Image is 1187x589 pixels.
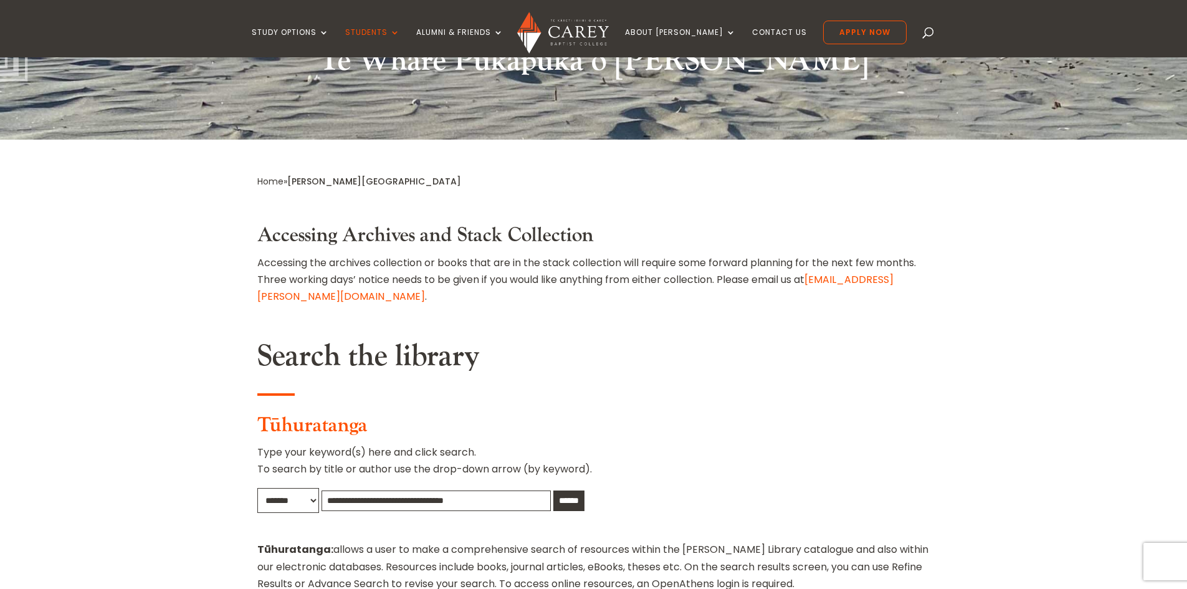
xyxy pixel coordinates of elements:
[823,21,907,44] a: Apply Now
[257,224,930,254] h3: Accessing Archives and Stack Collection
[257,338,930,381] h2: Search the library
[625,28,736,57] a: About [PERSON_NAME]
[257,542,333,557] strong: Tūhuratanga:
[257,444,930,487] p: Type your keyword(s) here and click search. To search by title or author use the drop-down arrow ...
[287,175,461,188] span: [PERSON_NAME][GEOGRAPHIC_DATA]
[345,28,400,57] a: Students
[257,43,930,85] h2: Te Whare Pukapuka o [PERSON_NAME]
[517,12,609,54] img: Carey Baptist College
[252,28,329,57] a: Study Options
[257,175,461,188] span: »
[257,414,930,444] h3: Tūhuratanga
[257,175,284,188] a: Home
[752,28,807,57] a: Contact Us
[416,28,503,57] a: Alumni & Friends
[257,254,930,305] p: Accessing the archives collection or books that are in the stack collection will require some for...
